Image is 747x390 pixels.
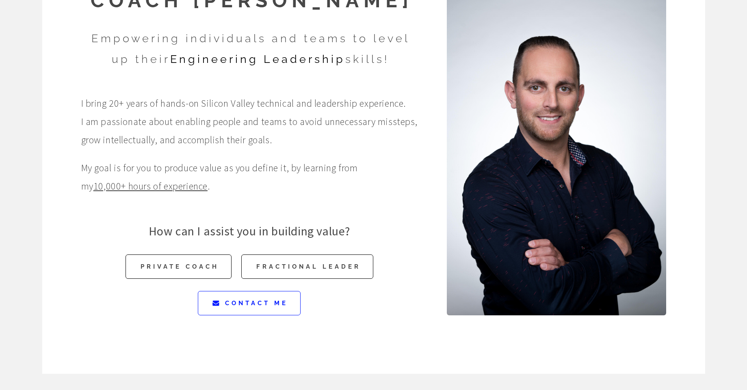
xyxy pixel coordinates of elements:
strong: Engineering Leadership [170,53,345,65]
span: My goal is for you to produce value as you define it, by learning from my . [81,159,418,195]
span: I bring 20+ years of hands-on Silicon Valley technical and leadership experience. I am passionate... [81,94,418,149]
span: Contact Me [225,291,288,315]
p: How can I assist you in building value? [81,220,418,242]
a: Contact Me [198,291,301,315]
a: Fractional Leader [241,254,373,279]
a: Private Coach [126,254,232,279]
h3: Empowering individuals and teams to level up their skills! [81,28,420,69]
a: 10,000+ hours of experience [93,180,208,192]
